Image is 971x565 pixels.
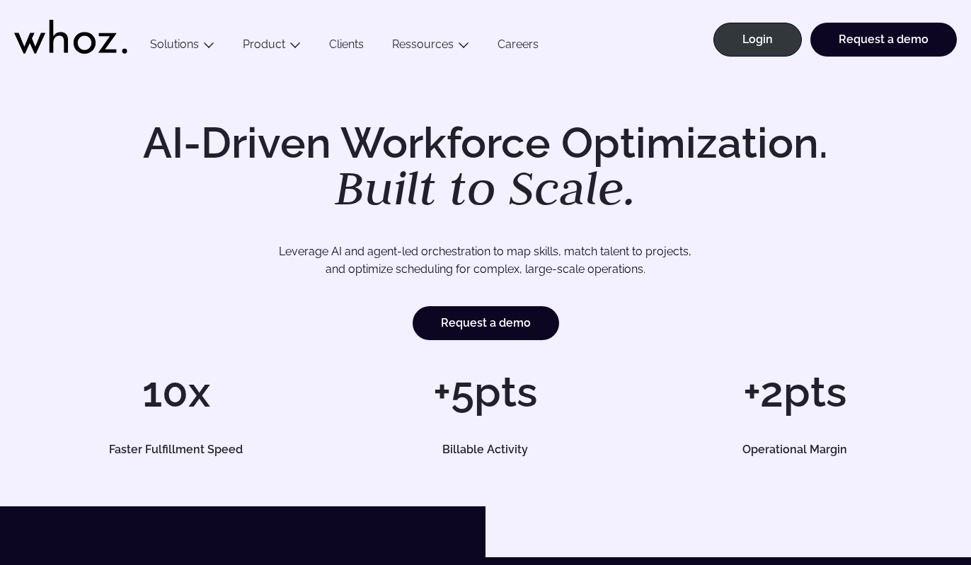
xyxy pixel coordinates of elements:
[74,243,897,279] p: Leverage AI and agent-led orchestration to map skills, match talent to projects, and optimize sch...
[483,37,553,57] a: Careers
[123,122,848,212] h1: AI-Driven Workforce Optimization.
[378,37,483,57] button: Ressources
[28,371,323,413] h1: 10x
[315,37,378,57] a: Clients
[136,37,229,57] button: Solutions
[335,156,636,219] em: Built to Scale.
[648,371,943,413] h1: +2pts
[392,37,454,51] a: Ressources
[810,23,957,57] a: Request a demo
[229,37,315,57] button: Product
[352,444,619,455] h5: Billable Activity
[413,306,559,340] a: Request a demo
[662,444,929,455] h5: Operational Margin
[713,23,802,57] a: Login
[243,37,285,51] a: Product
[338,371,633,413] h1: +5pts
[43,444,309,455] h5: Faster Fulfillment Speed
